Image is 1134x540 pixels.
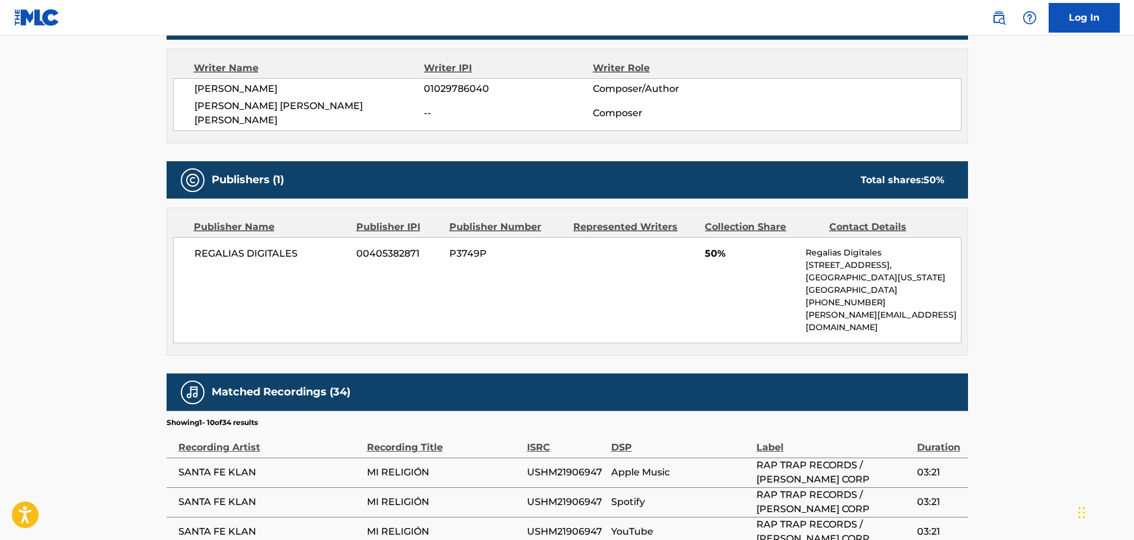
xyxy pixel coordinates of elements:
span: 50% [705,247,797,261]
span: RAP TRAP RECORDS / [PERSON_NAME] CORP [756,458,911,487]
div: Writer Role [593,61,746,75]
span: 03:21 [917,465,962,480]
div: Recording Artist [178,428,361,455]
div: Collection Share [705,220,820,234]
h5: Publishers (1) [212,173,284,187]
span: SANTA FE KLAN [178,465,361,480]
p: Showing 1 - 10 of 34 results [167,417,258,428]
p: [PERSON_NAME][EMAIL_ADDRESS][DOMAIN_NAME] [806,309,960,334]
span: Spotify [611,495,750,509]
div: Writer IPI [424,61,593,75]
div: ISRC [527,428,605,455]
span: SANTA FE KLAN [178,495,361,509]
span: MI RELIGIÓN [367,495,521,509]
div: Publisher Number [449,220,564,234]
span: Composer [593,106,746,120]
span: MI RELIGIÓN [367,465,521,480]
span: USHM21906947 [527,465,605,480]
span: REGALIAS DIGITALES [194,247,348,261]
div: Represented Writers [573,220,696,234]
a: Public Search [987,6,1011,30]
span: 03:21 [917,495,962,509]
p: [STREET_ADDRESS], [806,259,960,271]
div: Publisher Name [194,220,347,234]
div: DSP [611,428,750,455]
div: Total shares: [861,173,944,187]
p: [PHONE_NUMBER] [806,296,960,309]
div: Contact Details [829,220,944,234]
span: [PERSON_NAME] [194,82,424,96]
a: Log In [1049,3,1120,33]
img: help [1023,11,1037,25]
span: 00405382871 [356,247,440,261]
span: 01029786040 [424,82,592,96]
span: P3749P [449,247,564,261]
img: Matched Recordings [186,385,200,400]
span: -- [424,106,592,120]
div: Publisher IPI [356,220,440,234]
p: Regalias Digitales [806,247,960,259]
img: search [992,11,1006,25]
h5: Matched Recordings (34) [212,385,350,399]
span: MI RELIGIÓN [367,525,521,539]
p: [GEOGRAPHIC_DATA][US_STATE] [806,271,960,284]
span: USHM21906947 [527,495,605,509]
div: Label [756,428,911,455]
span: USHM21906947 [527,525,605,539]
iframe: Chat Widget [1075,483,1134,540]
span: RAP TRAP RECORDS / [PERSON_NAME] CORP [756,488,911,516]
span: 03:21 [917,525,962,539]
span: Composer/Author [593,82,746,96]
div: Drag [1078,495,1085,531]
span: [PERSON_NAME] [PERSON_NAME] [PERSON_NAME] [194,99,424,127]
span: 50 % [924,174,944,186]
div: Recording Title [367,428,521,455]
p: [GEOGRAPHIC_DATA] [806,284,960,296]
span: SANTA FE KLAN [178,525,361,539]
img: MLC Logo [14,9,60,26]
div: Writer Name [194,61,424,75]
div: Duration [917,428,962,455]
img: Publishers [186,173,200,187]
span: YouTube [611,525,750,539]
span: Apple Music [611,465,750,480]
div: Help [1018,6,1042,30]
